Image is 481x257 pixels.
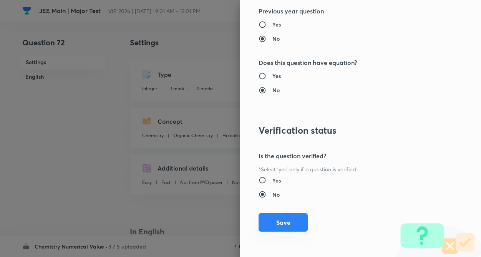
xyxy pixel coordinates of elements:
p: *Select 'yes' only if a question is verified [259,165,437,173]
button: Save [259,213,308,232]
h5: Previous year question [259,7,437,16]
h3: Verification status [259,125,437,136]
h6: Yes [272,72,281,80]
h6: No [272,35,280,43]
h5: Does this question have equation? [259,58,437,67]
h6: Yes [272,176,281,184]
h6: Yes [272,20,281,28]
h5: Is the question verified? [259,151,437,161]
h6: No [272,191,280,199]
h6: No [272,86,280,94]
